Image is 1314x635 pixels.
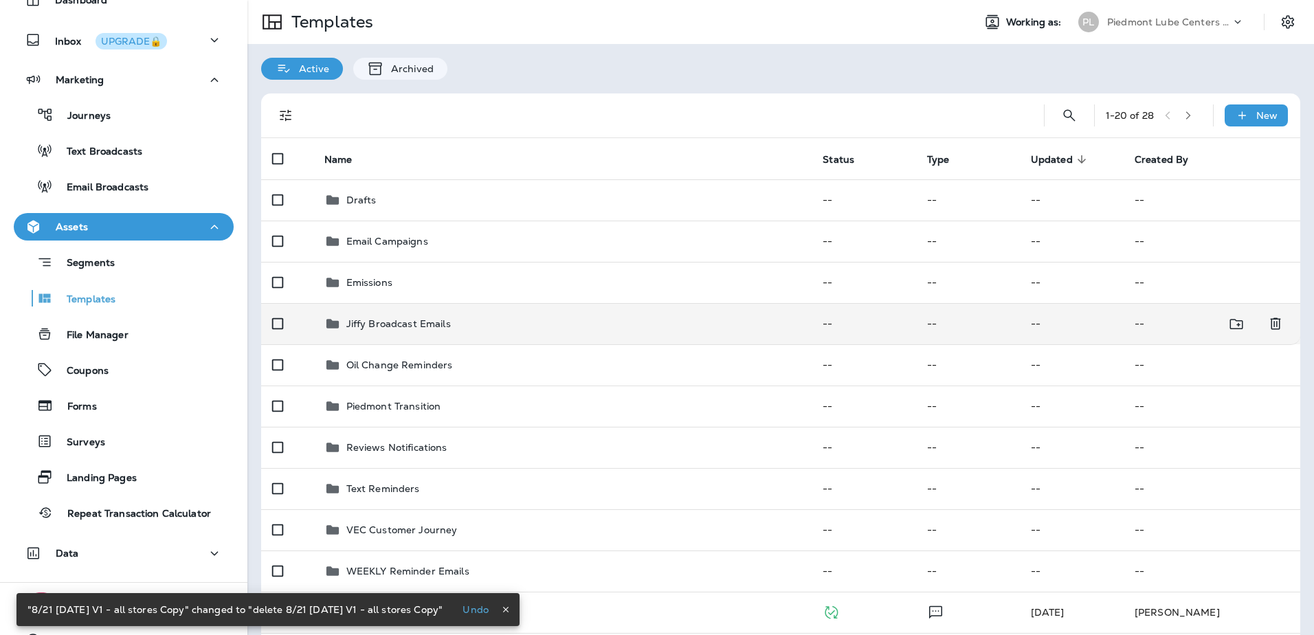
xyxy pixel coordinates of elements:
button: Filters [272,102,300,129]
span: Charity Peprah [1031,606,1065,619]
p: Piedmont Transition [346,401,441,412]
p: Inbox [55,33,167,47]
button: Surveys [14,427,234,456]
p: Piedmont Lube Centers LLC [1107,16,1231,27]
td: -- [1020,550,1124,592]
button: Delete [1262,310,1289,338]
div: UPGRADE🔒 [101,36,162,46]
td: -- [1124,344,1300,386]
td: -- [1124,179,1300,221]
p: Oil Change Reminders [346,359,453,370]
p: Landing Pages [53,472,137,485]
td: -- [1020,427,1124,468]
p: Drafts [346,194,377,205]
td: -- [916,179,1020,221]
td: -- [812,303,915,344]
div: PL [1078,12,1099,32]
td: -- [812,427,915,468]
button: UPGRADE🔒 [96,33,167,49]
td: -- [1020,262,1124,303]
button: Coupons [14,355,234,384]
td: -- [916,509,1020,550]
button: Templates [14,284,234,313]
span: Name [324,154,353,166]
td: -- [916,427,1020,468]
button: Settings [1276,10,1300,34]
span: Updated [1031,154,1073,166]
td: -- [916,386,1020,427]
button: 19What's New [14,594,234,621]
p: Templates [53,293,115,307]
td: -- [812,262,915,303]
p: Undo [463,604,489,615]
p: Assets [56,221,88,232]
button: Move to folder [1223,310,1251,338]
span: Published [823,605,840,617]
td: -- [1124,303,1248,344]
td: -- [1124,386,1300,427]
span: Updated [1031,153,1091,166]
td: -- [812,221,915,262]
button: InboxUPGRADE🔒 [14,26,234,54]
td: -- [1020,468,1124,509]
td: -- [1124,427,1300,468]
p: Active [292,63,329,74]
p: Marketing [56,74,104,85]
span: Type [927,154,950,166]
p: Emissions [346,277,392,288]
td: -- [1124,262,1300,303]
td: -- [1020,344,1124,386]
span: Type [927,153,968,166]
p: VEC Customer Journey [346,524,458,535]
p: Email Campaigns [346,236,428,247]
td: -- [916,344,1020,386]
button: Landing Pages [14,463,234,491]
p: Surveys [53,436,105,449]
p: Segments [53,257,115,271]
div: "8/21 [DATE] V1 - all stores Copy" changed to "delete 8/21 [DATE] V1 - all stores Copy" [27,597,443,622]
button: Forms [14,391,234,420]
td: -- [812,179,915,221]
p: Reviews Notifications [346,442,447,453]
span: Status [823,154,854,166]
td: -- [916,221,1020,262]
button: Undo [454,601,498,618]
span: 19 [32,592,50,606]
td: -- [812,468,915,509]
td: -- [1124,550,1300,592]
td: -- [812,550,915,592]
p: New [1256,110,1278,121]
td: -- [1020,179,1124,221]
td: -- [1124,221,1300,262]
p: File Manager [53,329,129,342]
td: -- [1124,509,1300,550]
p: Text Reminders [346,483,420,494]
p: Coupons [53,365,109,378]
span: Status [823,153,872,166]
td: -- [812,509,915,550]
td: -- [916,262,1020,303]
span: Text [927,605,944,617]
p: Jiffy Broadcast Emails [346,318,451,329]
td: -- [1020,386,1124,427]
button: Segments [14,247,234,277]
button: Marketing [14,66,234,93]
p: Data [56,548,79,559]
p: Repeat Transaction Calculator [54,508,211,521]
p: Text Broadcasts [53,146,142,159]
button: File Manager [14,320,234,348]
td: -- [1020,221,1124,262]
button: Repeat Transaction Calculator [14,498,234,527]
span: Created By [1135,154,1188,166]
p: Journeys [54,110,111,123]
button: Data [14,539,234,567]
span: Working as: [1006,16,1065,28]
button: Email Broadcasts [14,172,234,201]
td: -- [812,386,915,427]
p: Email Broadcasts [53,181,148,194]
button: Search Templates [1056,102,1083,129]
td: -- [916,468,1020,509]
td: -- [916,550,1020,592]
p: WEEKLY Reminder Emails [346,566,469,577]
p: Forms [54,401,97,414]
